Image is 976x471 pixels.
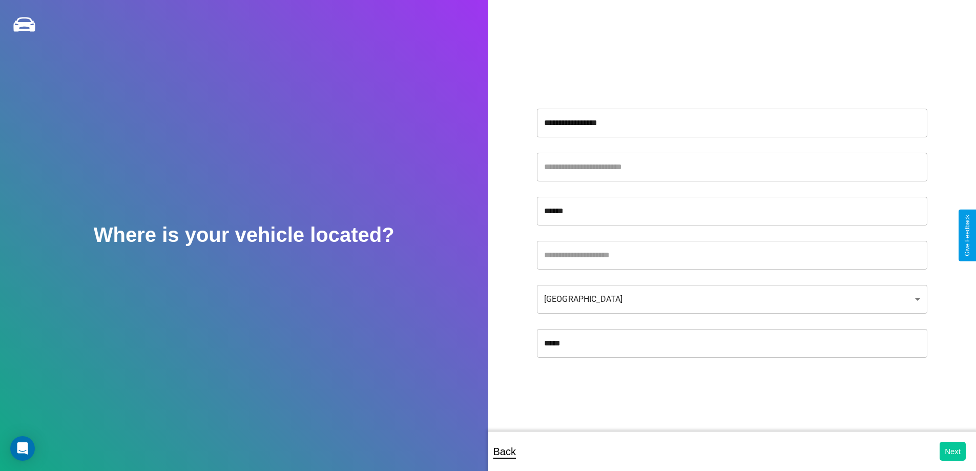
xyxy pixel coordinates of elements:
[10,436,35,461] div: Open Intercom Messenger
[964,215,971,256] div: Give Feedback
[493,442,516,461] p: Back
[537,285,927,314] div: [GEOGRAPHIC_DATA]
[940,442,966,461] button: Next
[94,223,394,247] h2: Where is your vehicle located?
